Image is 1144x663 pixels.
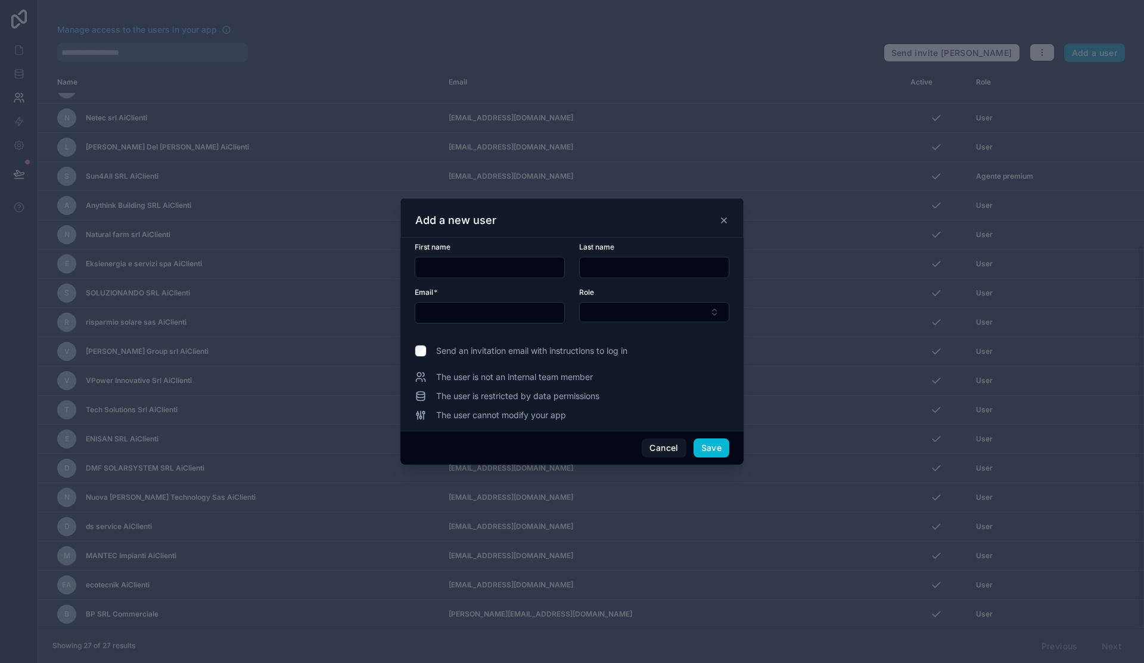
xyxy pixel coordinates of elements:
[694,438,729,457] button: Save
[415,242,450,251] span: First name
[436,390,599,402] span: The user is restricted by data permissions
[415,288,433,297] span: Email
[436,409,566,421] span: The user cannot modify your app
[579,302,729,322] button: Select Button
[436,371,593,383] span: The user is not an internal team member
[436,345,627,357] span: Send an invitation email with instructions to log in
[415,213,496,228] h3: Add a new user
[579,242,614,251] span: Last name
[579,288,594,297] span: Role
[642,438,686,457] button: Cancel
[415,345,427,357] input: Send an invitation email with instructions to log in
